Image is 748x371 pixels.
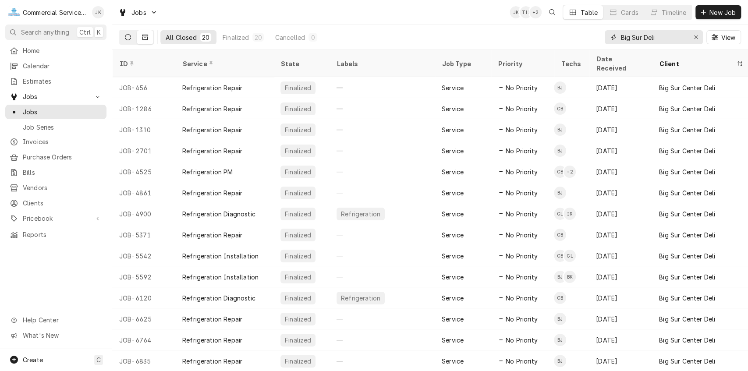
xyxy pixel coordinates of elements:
[554,271,566,283] div: Brandon Johnson's Avatar
[498,59,545,68] div: Priority
[554,102,566,115] div: CB
[330,245,435,266] div: —
[254,33,262,42] div: 20
[442,272,464,282] div: Service
[284,272,312,282] div: Finalized
[589,182,652,203] div: [DATE]
[589,308,652,329] div: [DATE]
[284,251,312,261] div: Finalized
[442,251,464,261] div: Service
[284,125,312,134] div: Finalized
[589,224,652,245] div: [DATE]
[589,119,652,140] div: [DATE]
[330,308,435,329] div: —
[5,59,106,73] a: Calendar
[564,166,576,178] div: + 2
[554,166,566,178] div: CB
[23,356,43,364] span: Create
[659,146,715,155] div: Big Sur Center Deli
[506,336,538,345] span: No Priority
[112,245,175,266] div: JOB-5542
[112,161,175,182] div: JOB-4525
[581,8,598,17] div: Table
[659,357,715,366] div: Big Sur Center Deli
[589,140,652,161] div: [DATE]
[554,81,566,94] div: BJ
[5,43,106,58] a: Home
[284,209,312,219] div: Finalized
[564,271,576,283] div: BK
[112,140,175,161] div: JOB-2701
[112,308,175,329] div: JOB-6625
[284,293,312,303] div: Finalized
[442,59,484,68] div: Job Type
[554,229,566,241] div: Carson Bourdet's Avatar
[506,125,538,134] span: No Priority
[23,123,102,132] span: Job Series
[442,357,464,366] div: Service
[659,293,715,303] div: Big Sur Center Deli
[506,167,538,177] span: No Priority
[182,59,265,68] div: Service
[659,167,715,177] div: Big Sur Center Deli
[182,83,242,92] div: Refrigeration Repair
[659,125,715,134] div: Big Sur Center Deli
[564,271,576,283] div: Brian Key's Avatar
[554,124,566,136] div: Brandon Johnson's Avatar
[520,6,532,18] div: Tricia Hansen's Avatar
[182,230,242,240] div: Refrigeration Repair
[506,188,538,198] span: No Priority
[182,104,242,113] div: Refrigeration Repair
[662,8,686,17] div: Timeline
[529,6,542,18] div: + 2
[23,331,101,340] span: What's New
[337,59,428,68] div: Labels
[8,6,20,18] div: Commercial Service Co.'s Avatar
[442,314,464,324] div: Service
[695,5,741,19] button: New Job
[659,59,734,68] div: Client
[589,98,652,119] div: [DATE]
[589,287,652,308] div: [DATE]
[554,250,566,262] div: Cole Bedolla's Avatar
[506,209,538,219] span: No Priority
[5,25,106,40] button: Search anythingCtrlK
[554,81,566,94] div: Brandon Johnson's Avatar
[330,161,435,182] div: —
[554,271,566,283] div: BJ
[23,315,101,325] span: Help Center
[23,168,102,177] span: Bills
[112,77,175,98] div: JOB-456
[589,161,652,182] div: [DATE]
[112,329,175,350] div: JOB-6764
[442,146,464,155] div: Service
[620,30,686,44] input: Keyword search
[659,230,715,240] div: Big Sur Center Deli
[659,272,715,282] div: Big Sur Center Deli
[442,293,464,303] div: Service
[554,355,566,367] div: BJ
[92,6,104,18] div: John Key's Avatar
[554,313,566,325] div: Brandon Johnson's Avatar
[510,6,522,18] div: John Key's Avatar
[659,209,715,219] div: Big Sur Center Deli
[223,33,249,42] div: Finalized
[708,8,737,17] span: New Job
[5,105,106,119] a: Jobs
[23,152,102,162] span: Purchase Orders
[589,266,652,287] div: [DATE]
[112,224,175,245] div: JOB-5371
[589,245,652,266] div: [DATE]
[182,251,259,261] div: Refrigeration Installation
[8,6,20,18] div: C
[554,292,566,304] div: CB
[442,167,464,177] div: Service
[564,250,576,262] div: GL
[659,104,715,113] div: Big Sur Center Deli
[202,33,209,42] div: 20
[21,28,69,37] span: Search anything
[131,8,146,17] span: Jobs
[310,33,316,42] div: 0
[23,198,102,208] span: Clients
[554,208,566,220] div: Gavin Lorincz's Avatar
